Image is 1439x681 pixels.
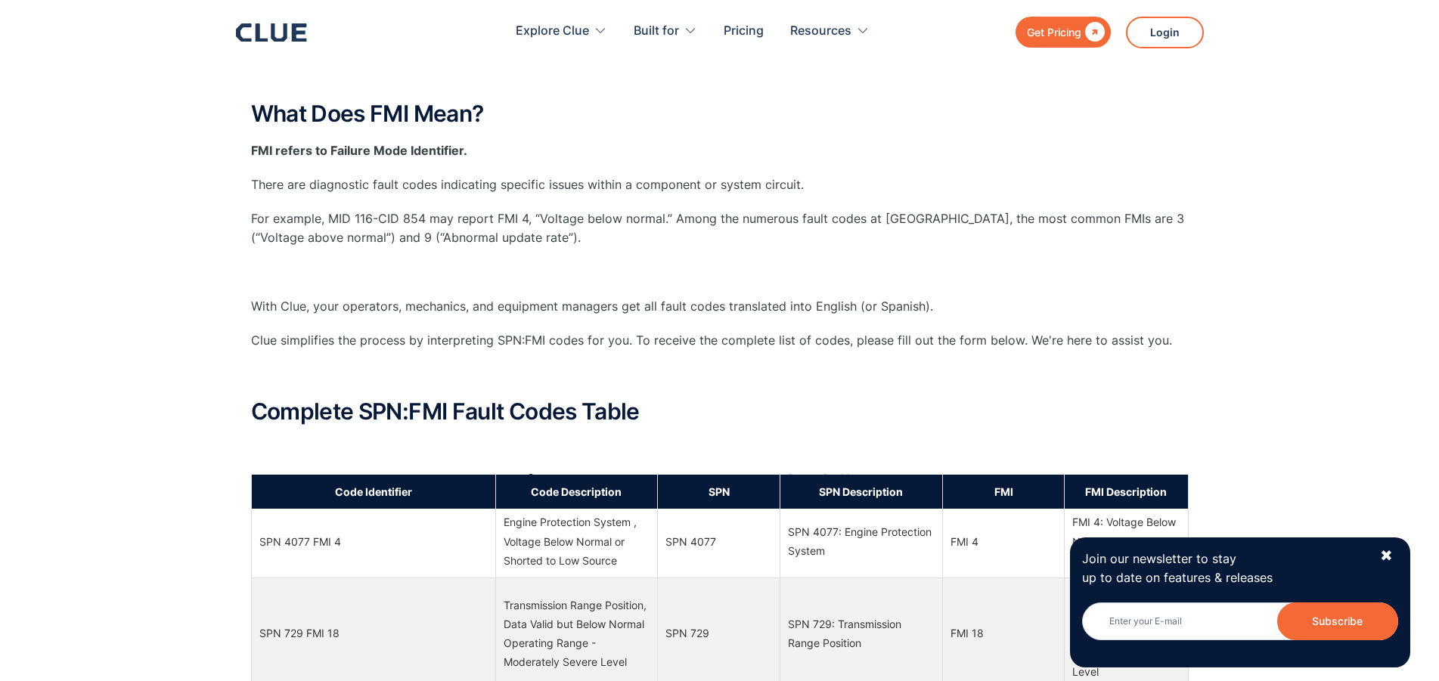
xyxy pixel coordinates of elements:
p: ‍ [251,439,1189,458]
p: Join our newsletter to stay up to date on features & releases [1082,549,1366,587]
a: Login [1126,17,1204,48]
strong: FMI refers to Failure Mode Identifier. [251,143,467,158]
form: Newsletter [1082,602,1398,655]
div: Built for [634,8,697,55]
p: ‍ [251,365,1189,384]
p: There are diagnostic fault codes indicating specific issues within a component or system circuit. [251,175,1189,194]
div: Explore Clue [516,8,607,55]
td: SPN 4077 [658,505,780,578]
h2: Complete SPN:FMI Fault Codes Table [251,399,1189,424]
div: Engine Protection System , Voltage Below Normal or Shorted to Low Source [504,512,650,570]
div: Resources [790,8,851,55]
a: Pricing [724,8,764,55]
div: ✖ [1380,546,1393,565]
div: Built for [634,8,679,55]
th: Code Identifier [251,474,495,509]
h2: What Does FMI Mean? [251,101,1189,126]
div: Get Pricing [1027,23,1081,42]
th: FMI Description [1065,474,1188,509]
div: Resources [790,8,870,55]
p: With Clue, your operators, mechanics, and equipment managers get all fault codes translated into ... [251,297,1189,316]
input: Enter your E-mail [1082,602,1398,640]
td: SPN 4077: Engine Protection System [780,505,942,578]
td: SPN 4077 FMI 4 [251,505,495,578]
p: ‍ [251,263,1189,282]
td: FMI 4 [942,505,1065,578]
p: For example, MID 116-CID 854 may report FMI 4, “Voltage below normal.” Among the numerous fault c... [251,209,1189,247]
th: FMI [942,474,1065,509]
div:  [1081,23,1105,42]
p: Clue simplifies the process by interpreting SPN:FMI codes for you. To receive the complete list o... [251,331,1189,350]
td: FMI 4: Voltage Below Normal or Shorted to Low Source [1065,505,1188,578]
p: ‍ [251,67,1189,86]
input: Subscribe [1277,602,1398,640]
th: SPN [658,474,780,509]
a: Get Pricing [1016,17,1111,48]
div: Transmission Range Position, Data Valid but Below Normal Operating Range - Moderately Severe Level [504,596,650,672]
th: SPN Description [780,474,942,509]
th: Code Description [495,474,658,509]
div: Explore Clue [516,8,589,55]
